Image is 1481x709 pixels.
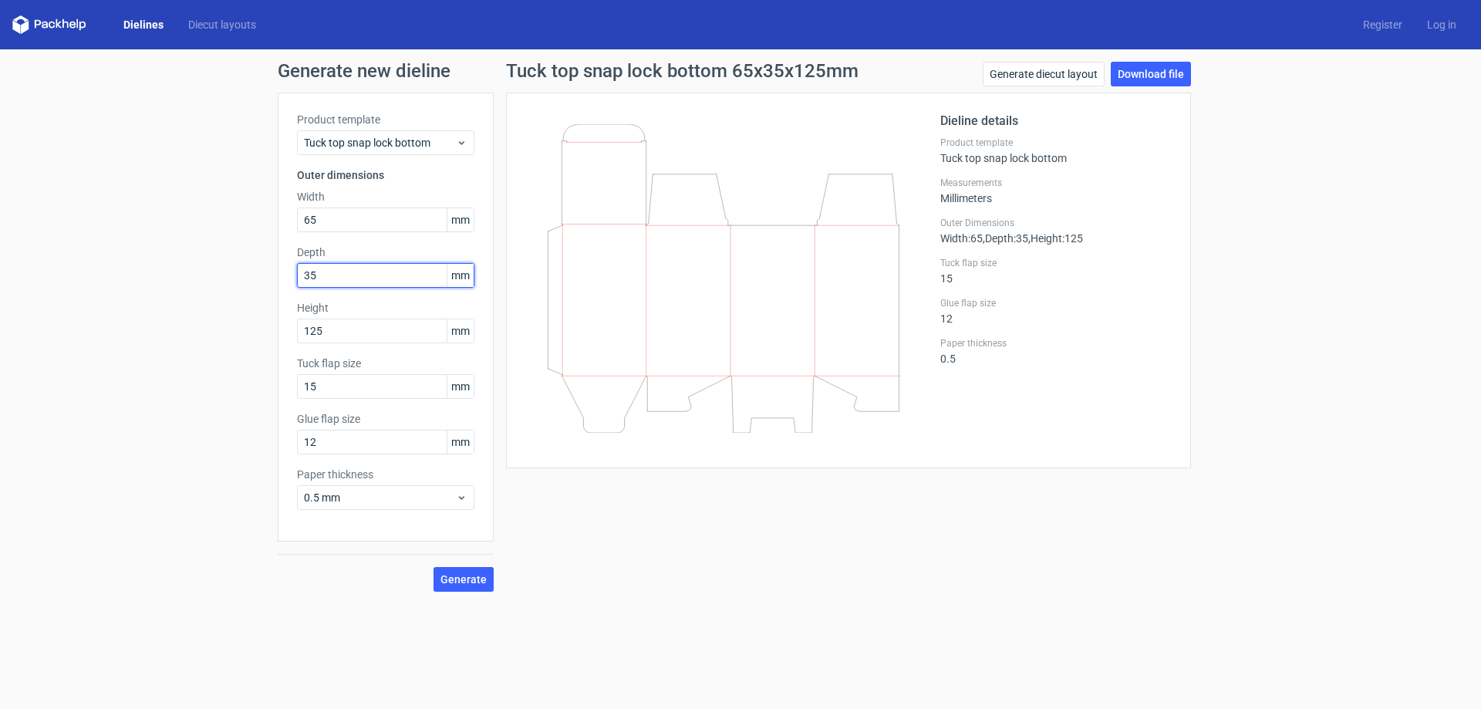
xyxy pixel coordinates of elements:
[940,297,1172,309] label: Glue flap size
[940,337,1172,349] label: Paper thickness
[447,208,474,231] span: mm
[297,300,474,316] label: Height
[940,112,1172,130] h2: Dieline details
[940,137,1172,149] label: Product template
[1111,62,1191,86] a: Download file
[297,411,474,427] label: Glue flap size
[940,257,1172,269] label: Tuck flap size
[940,297,1172,325] div: 12
[176,17,268,32] a: Diecut layouts
[940,337,1172,365] div: 0.5
[111,17,176,32] a: Dielines
[983,62,1105,86] a: Generate diecut layout
[297,167,474,183] h3: Outer dimensions
[983,232,1028,245] span: , Depth : 35
[440,574,487,585] span: Generate
[1415,17,1469,32] a: Log in
[304,490,456,505] span: 0.5 mm
[940,217,1172,229] label: Outer Dimensions
[1351,17,1415,32] a: Register
[940,177,1172,204] div: Millimeters
[278,62,1203,80] h1: Generate new dieline
[447,430,474,454] span: mm
[940,232,983,245] span: Width : 65
[304,135,456,150] span: Tuck top snap lock bottom
[297,189,474,204] label: Width
[297,112,474,127] label: Product template
[297,356,474,371] label: Tuck flap size
[447,375,474,398] span: mm
[506,62,859,80] h1: Tuck top snap lock bottom 65x35x125mm
[940,137,1172,164] div: Tuck top snap lock bottom
[434,567,494,592] button: Generate
[297,467,474,482] label: Paper thickness
[447,319,474,343] span: mm
[447,264,474,287] span: mm
[940,177,1172,189] label: Measurements
[297,245,474,260] label: Depth
[1028,232,1083,245] span: , Height : 125
[940,257,1172,285] div: 15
